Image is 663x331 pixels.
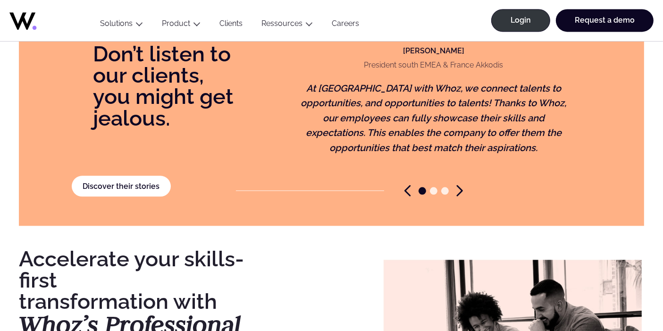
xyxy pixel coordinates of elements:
button: Solutions [91,19,152,32]
iframe: Chatbot [601,269,650,318]
span: Go to slide 1 [419,187,426,195]
a: Login [491,9,550,32]
p: President south EMEA & France Akkodis [356,61,511,69]
span: Next slide [456,185,463,196]
a: Clients [210,19,252,32]
strong: transformation with [19,289,217,314]
a: Careers [322,19,369,32]
p: [PERSON_NAME] [356,45,511,57]
p: At [GEOGRAPHIC_DATA] with Whoz, we connect talents to opportunities, and opportunities to talents... [285,81,582,156]
a: Request a demo [556,9,654,32]
a: Discover their stories [72,176,171,196]
a: Product [162,19,190,28]
span: Go to slide 3 [441,187,449,195]
span: Go to slide 2 [430,187,437,195]
button: Product [152,19,210,32]
strong: Accelerate your skills-first [19,246,244,293]
button: Ressources [252,19,322,32]
p: Don’t listen to our clients, you might get jealous. [72,43,255,129]
span: Previous slide [404,185,411,196]
a: Ressources [261,19,302,28]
